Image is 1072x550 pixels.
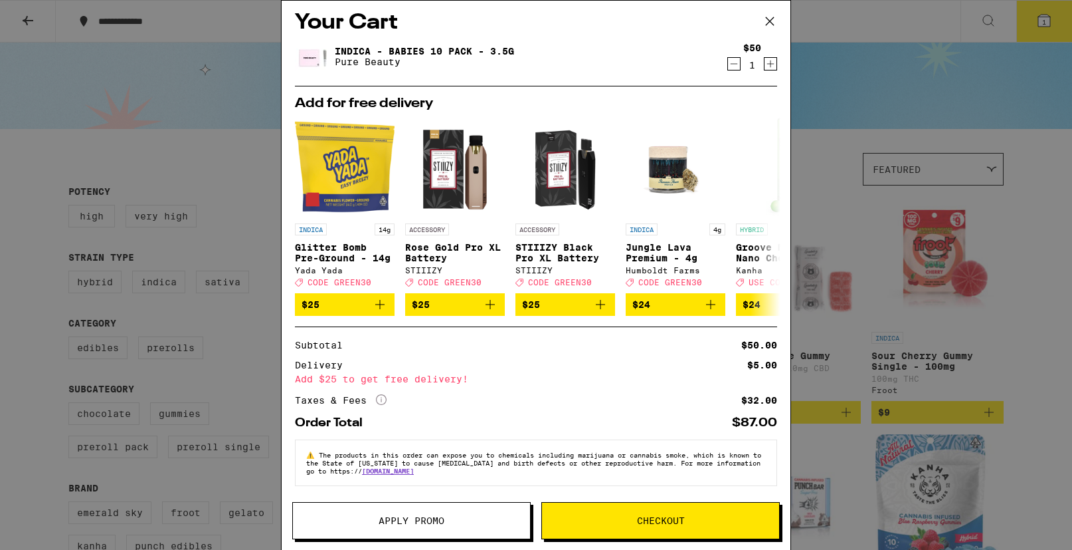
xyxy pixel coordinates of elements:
p: ACCESSORY [515,223,559,235]
p: 4g [709,223,725,235]
p: 14g [375,223,395,235]
span: The products in this order can expose you to chemicals including marijuana or cannabis smoke, whi... [306,451,761,475]
span: Apply Promo [379,516,444,525]
div: $50 [743,43,761,53]
button: Add to bag [736,293,836,316]
p: ACCESSORY [405,223,449,235]
p: HYBRID [736,223,768,235]
p: Jungle Lava Premium - 4g [626,242,725,263]
span: CODE GREEN30 [418,278,482,287]
p: Pure Beauty [335,57,514,67]
div: Kanha [736,266,836,275]
div: Humboldt Farms [626,266,725,275]
p: Groove Minis Nano Chocolate Bites [736,242,836,263]
img: Yada Yada - Glitter Bomb Pre-Ground - 14g [295,117,395,217]
a: Open page for Jungle Lava Premium - 4g from Humboldt Farms [626,117,725,293]
span: CODE GREEN30 [638,278,702,287]
span: $24 [743,299,760,310]
span: Hi. Need any help? [8,9,96,20]
img: STIIIZY - STIIIZY Black Pro XL Battery [515,117,615,217]
span: CODE GREEN30 [308,278,371,287]
div: 1 [743,60,761,70]
button: Add to bag [626,293,725,316]
p: Glitter Bomb Pre-Ground - 14g [295,242,395,263]
a: Open page for STIIIZY Black Pro XL Battery from STIIIZY [515,117,615,293]
span: ⚠️ [306,451,319,459]
img: Indica - Babies 10 Pack - 3.5g [295,38,332,75]
span: $25 [412,299,430,310]
button: Increment [764,57,777,70]
button: Add to bag [515,293,615,316]
div: Taxes & Fees [295,394,387,406]
div: Add $25 to get free delivery! [295,374,777,384]
div: Order Total [295,417,372,429]
div: $5.00 [747,360,777,370]
span: USE CODE 35OFF [749,278,823,287]
button: Checkout [541,502,780,539]
span: $24 [632,299,650,310]
span: CODE GREEN30 [528,278,592,287]
button: Add to bag [295,293,395,316]
a: [DOMAIN_NAME] [362,467,414,475]
button: Add to bag [405,293,505,316]
img: Humboldt Farms - Jungle Lava Premium - 4g [626,117,725,217]
div: $32.00 [741,396,777,405]
button: Decrement [727,57,741,70]
span: Checkout [637,516,685,525]
a: Indica - Babies 10 Pack - 3.5g [335,46,514,57]
img: Kanha - Groove Minis Nano Chocolate Bites [766,117,806,217]
span: $25 [302,299,319,310]
img: STIIIZY - Rose Gold Pro XL Battery [405,117,505,217]
h2: Add for free delivery [295,97,777,110]
div: $87.00 [732,417,777,429]
div: Delivery [295,360,352,370]
a: Open page for Groove Minis Nano Chocolate Bites from Kanha [736,117,836,293]
div: Yada Yada [295,266,395,275]
button: Apply Promo [292,502,531,539]
div: Subtotal [295,341,352,350]
p: Rose Gold Pro XL Battery [405,242,505,263]
div: STIIIZY [405,266,505,275]
a: Open page for Rose Gold Pro XL Battery from STIIIZY [405,117,505,293]
a: Open page for Glitter Bomb Pre-Ground - 14g from Yada Yada [295,117,395,293]
p: STIIIZY Black Pro XL Battery [515,242,615,263]
h2: Your Cart [295,8,777,38]
p: INDICA [626,223,658,235]
div: $50.00 [741,341,777,350]
div: STIIIZY [515,266,615,275]
span: $25 [522,299,540,310]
